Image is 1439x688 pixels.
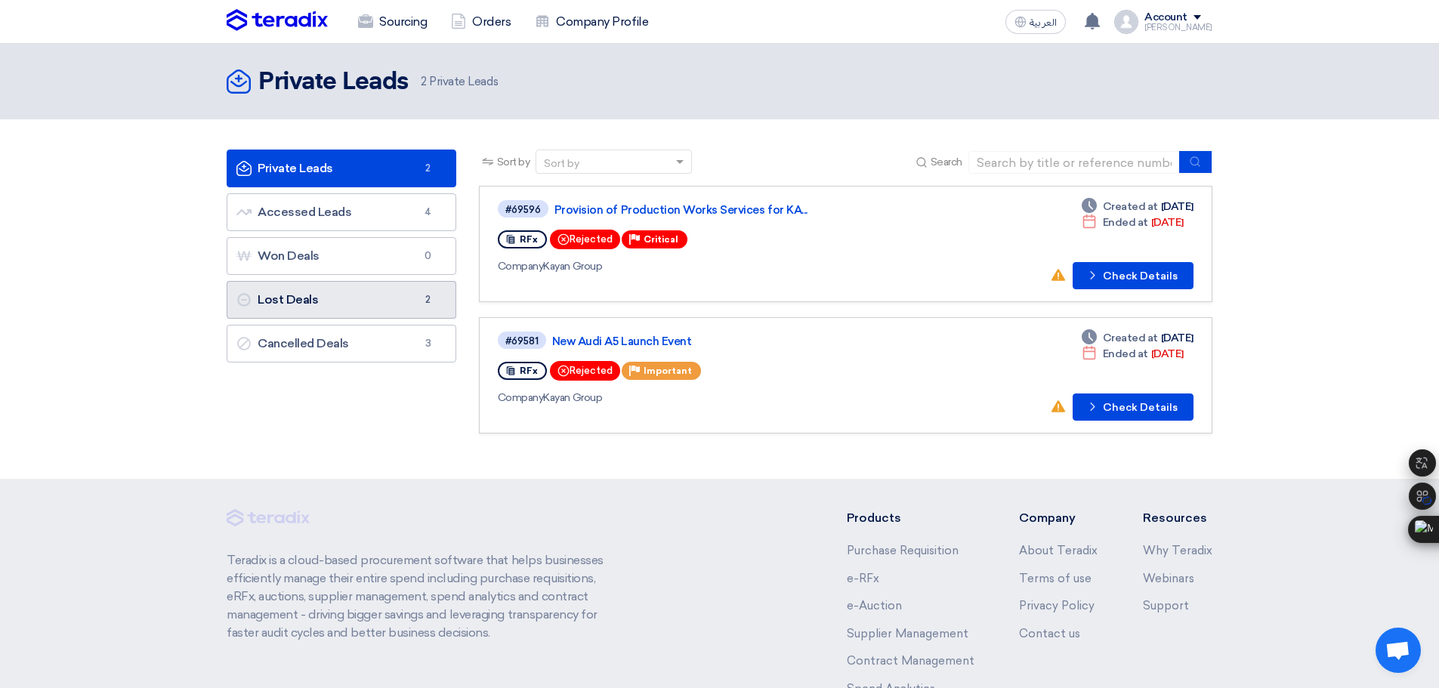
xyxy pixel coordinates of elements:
img: profile_test.png [1114,10,1138,34]
span: 2 [419,161,437,176]
a: Company Profile [523,5,660,39]
div: [PERSON_NAME] [1144,23,1212,32]
div: Rejected [550,361,620,381]
h2: Private Leads [258,67,409,97]
a: Private Leads2 [227,150,456,187]
a: Purchase Requisition [847,544,959,557]
span: Search [931,154,962,170]
div: Rejected [550,230,620,249]
div: [DATE] [1082,199,1194,214]
li: Company [1019,509,1098,527]
a: Cancelled Deals3 [227,325,456,363]
a: Orders [439,5,523,39]
a: Won Deals0 [227,237,456,275]
span: 2 [421,75,427,88]
span: Ended at [1103,346,1148,362]
div: #69581 [505,336,539,346]
p: Teradix is a cloud-based procurement software that helps businesses efficiently manage their enti... [227,551,621,642]
a: Contract Management [847,654,974,668]
span: Critical [644,234,678,245]
div: Kayan Group [498,258,935,274]
button: Check Details [1073,262,1194,289]
a: About Teradix [1019,544,1098,557]
span: Company [498,391,544,404]
span: RFx [520,366,538,376]
a: Webinars [1143,572,1194,585]
span: 2 [419,292,437,307]
span: Sort by [497,154,530,170]
li: Products [847,509,974,527]
div: [DATE] [1082,346,1184,362]
div: Account [1144,11,1187,24]
span: 4 [419,205,437,220]
input: Search by title or reference number [968,151,1180,174]
a: e-Auction [847,599,902,612]
span: 0 [419,248,437,264]
div: [DATE] [1082,214,1184,230]
img: Teradix logo [227,9,328,32]
span: Private Leads [421,73,498,91]
a: Provision of Production Works Services for KA... [554,203,932,217]
a: Supplier Management [847,627,968,640]
span: Created at [1103,330,1158,346]
span: Important [644,366,692,376]
span: العربية [1030,17,1057,28]
div: Kayan Group [498,390,933,406]
div: [DATE] [1082,330,1194,346]
a: Privacy Policy [1019,599,1095,612]
button: Check Details [1073,393,1194,421]
a: New Audi A5 Launch Event [552,335,930,348]
li: Resources [1143,509,1212,527]
a: Terms of use [1019,572,1092,585]
a: Support [1143,599,1189,612]
a: Why Teradix [1143,544,1212,557]
div: #69596 [505,205,541,214]
div: Open chat [1376,628,1421,673]
a: Lost Deals2 [227,281,456,319]
a: Accessed Leads4 [227,193,456,231]
span: 3 [419,336,437,351]
div: Sort by [544,156,579,171]
span: RFx [520,234,538,245]
a: Contact us [1019,627,1080,640]
a: Sourcing [346,5,439,39]
span: Company [498,260,544,273]
span: Ended at [1103,214,1148,230]
span: Created at [1103,199,1158,214]
button: العربية [1005,10,1066,34]
a: e-RFx [847,572,879,585]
